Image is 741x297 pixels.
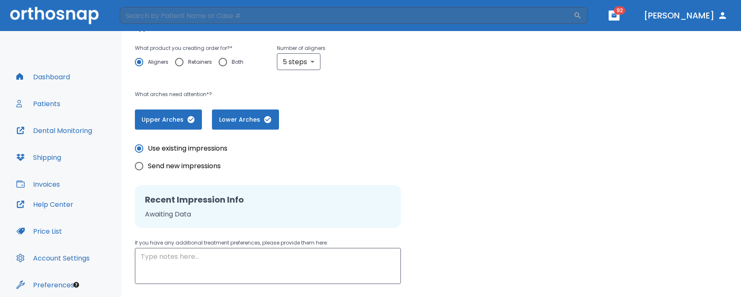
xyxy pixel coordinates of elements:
[10,7,99,24] img: Orthosnap
[148,57,168,67] span: Aligners
[135,238,401,248] p: If you have any additional treatment preferences, please provide them here:
[72,281,80,289] div: Tooltip anchor
[277,53,320,70] div: 5 steps
[212,109,279,130] button: Lower Arches
[143,115,194,124] span: Upper Arches
[11,67,75,87] button: Dashboard
[11,94,65,114] button: Patients
[148,143,227,154] span: Use existing impressions
[11,275,79,295] button: Preferences
[135,109,202,130] button: Upper Arches
[145,193,391,206] h2: Recent Impression Info
[11,221,67,241] button: Price List
[135,89,480,99] p: What arches need attention*?
[640,8,731,23] button: [PERSON_NAME]
[188,57,212,67] span: Retainers
[232,57,243,67] span: Both
[614,6,625,15] span: 92
[11,147,66,167] button: Shipping
[277,43,325,53] p: Number of aligners
[120,7,573,24] input: Search by Patient Name or Case #
[135,43,250,53] p: What product you creating order for? *
[11,248,95,268] button: Account Settings
[11,120,97,141] button: Dental Monitoring
[220,115,271,124] span: Lower Arches
[11,174,65,194] button: Invoices
[11,194,78,214] button: Help Center
[148,161,221,171] span: Send new impressions
[145,209,391,219] p: Awaiting Data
